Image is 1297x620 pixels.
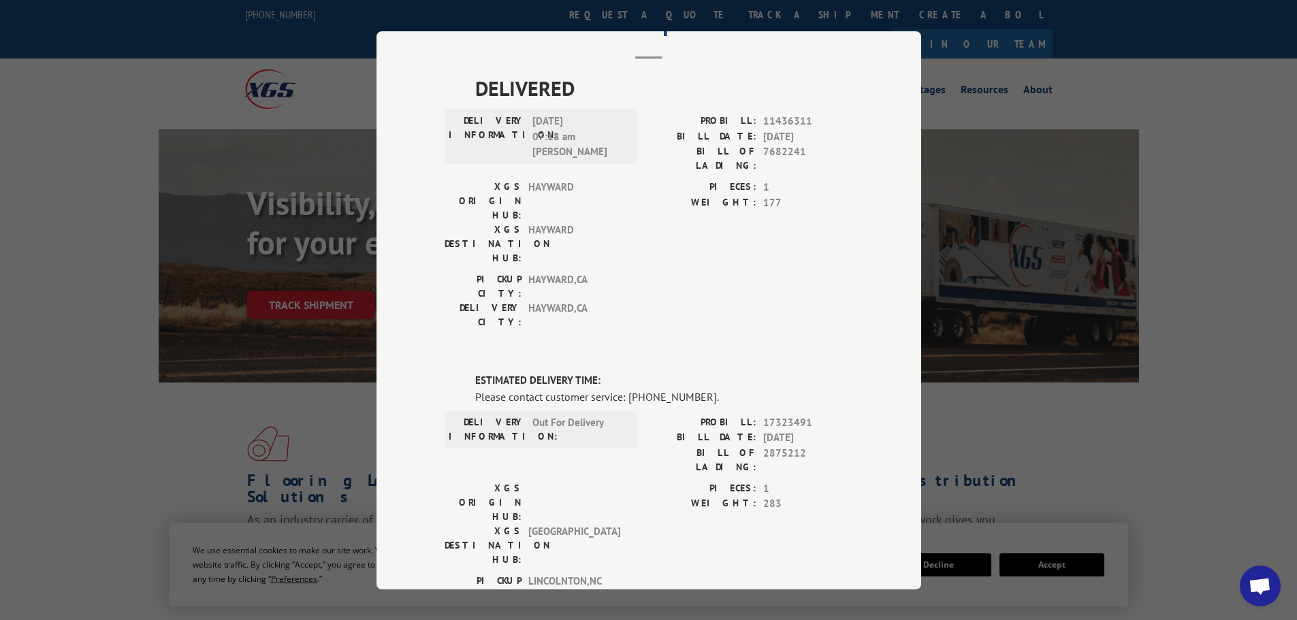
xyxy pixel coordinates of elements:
label: ESTIMATED DELIVERY TIME: [475,373,853,389]
span: HAYWARD [528,223,620,265]
label: PROBILL: [649,414,756,430]
span: 283 [763,496,853,512]
span: Out For Delivery [532,414,624,443]
span: HAYWARD , CA [528,272,620,301]
label: BILL OF LADING: [649,144,756,173]
label: BILL DATE: [649,430,756,446]
span: 7682241 [763,144,853,173]
label: XGS DESTINATION HUB: [445,223,522,265]
label: DELIVERY INFORMATION: [449,114,526,160]
span: [DATE] [763,129,853,144]
span: 2875212 [763,445,853,474]
label: DELIVERY INFORMATION: [449,414,526,443]
span: 17323491 [763,414,853,430]
span: [GEOGRAPHIC_DATA] [528,523,620,566]
label: XGS ORIGIN HUB: [445,180,522,223]
label: PICKUP CITY: [445,272,522,301]
label: PROBILL: [649,114,756,129]
span: LINCOLNTON , NC [528,573,620,602]
span: [DATE] 07:18 am [PERSON_NAME] [532,114,624,160]
label: PIECES: [649,480,756,496]
span: 1 [763,180,853,195]
label: WEIGHT: [649,496,756,512]
label: BILL OF LADING: [649,445,756,474]
span: HAYWARD [528,180,620,223]
div: Please contact customer service: [PHONE_NUMBER]. [475,388,853,404]
span: HAYWARD , CA [528,301,620,329]
span: [DATE] [763,430,853,446]
label: BILL DATE: [649,129,756,144]
label: DELIVERY CITY: [445,301,522,329]
label: WEIGHT: [649,195,756,210]
label: XGS ORIGIN HUB: [445,480,522,523]
h2: Track Shipment [445,13,853,39]
span: 11436311 [763,114,853,129]
span: DELIVERED [475,73,853,103]
label: PIECES: [649,180,756,195]
label: XGS DESTINATION HUB: [445,523,522,566]
span: 1 [763,480,853,496]
label: PICKUP CITY: [445,573,522,602]
a: Open chat [1240,566,1281,606]
span: 177 [763,195,853,210]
